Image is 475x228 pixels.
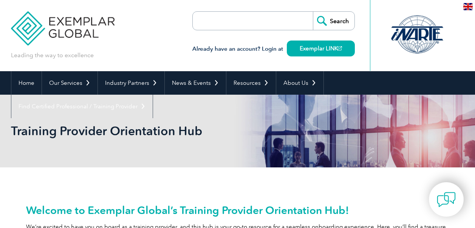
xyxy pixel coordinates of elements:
[26,204,449,216] h2: Welcome to Exemplar Global’s Training Provider Orientation Hub!
[11,95,153,118] a: Find Certified Professional / Training Provider
[11,71,42,95] a: Home
[463,3,473,10] img: en
[287,41,355,56] a: Exemplar LINK
[226,71,276,95] a: Resources
[276,71,323,95] a: About Us
[192,44,355,54] h3: Already have an account? Login at
[313,12,354,30] input: Search
[11,51,94,59] p: Leading the way to excellence
[98,71,164,95] a: Industry Partners
[42,71,97,95] a: Our Services
[338,46,342,50] img: open_square.png
[165,71,226,95] a: News & Events
[11,125,328,137] h2: Training Provider Orientation Hub
[437,190,456,209] img: contact-chat.png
